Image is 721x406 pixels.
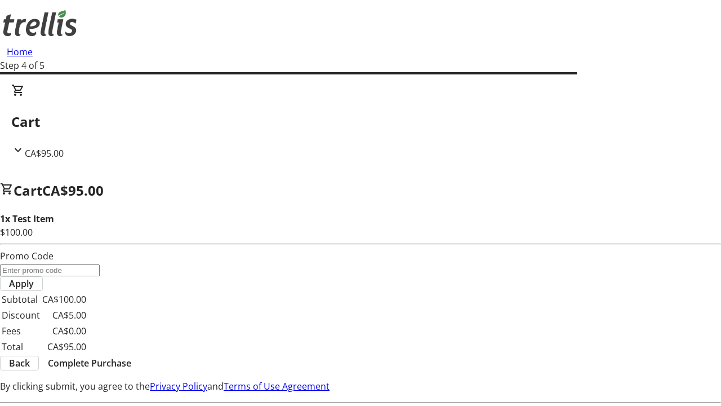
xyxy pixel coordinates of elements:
[11,83,710,160] div: CartCA$95.00
[42,292,87,307] td: CA$100.00
[1,339,41,354] td: Total
[14,181,42,200] span: Cart
[150,380,207,392] a: Privacy Policy
[9,277,34,290] span: Apply
[1,324,41,338] td: Fees
[48,356,131,370] span: Complete Purchase
[42,324,87,338] td: CA$0.00
[42,181,104,200] span: CA$95.00
[224,380,330,392] a: Terms of Use Agreement
[11,112,710,132] h2: Cart
[25,147,64,160] span: CA$95.00
[39,356,140,370] button: Complete Purchase
[42,339,87,354] td: CA$95.00
[9,356,30,370] span: Back
[1,292,41,307] td: Subtotal
[1,308,41,323] td: Discount
[42,308,87,323] td: CA$5.00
